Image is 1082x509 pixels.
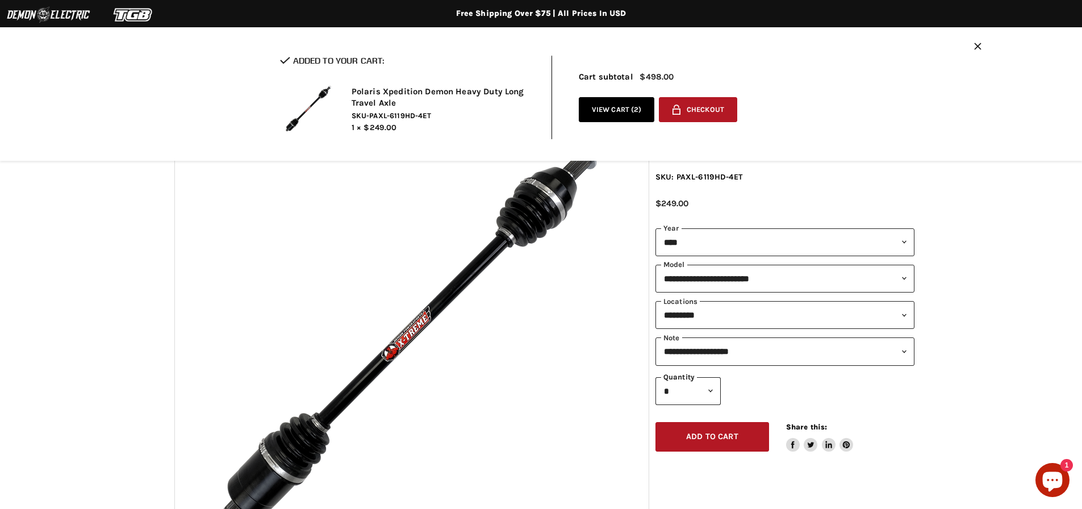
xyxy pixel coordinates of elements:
[87,9,996,19] div: Free Shipping Over $75 | All Prices In USD
[659,97,737,123] button: Checkout
[654,97,737,127] form: cart checkout
[655,301,914,329] select: keys
[686,432,738,441] span: Add to cart
[634,105,638,114] span: 2
[280,56,534,65] h2: Added to your cart:
[91,4,176,26] img: TGB Logo 2
[640,72,674,82] span: $498.00
[687,106,724,114] span: Checkout
[655,171,914,183] div: SKU: PAXL-6119HD-4ET
[579,97,655,123] a: View cart (2)
[655,422,769,452] button: Add to cart
[655,337,914,365] select: keys
[364,123,396,132] span: $249.00
[352,123,361,132] span: 1 ×
[786,423,827,431] span: Share this:
[655,228,914,256] select: year
[352,86,534,109] h2: Polaris Xpedition Demon Heavy Duty Long Travel Axle
[6,4,91,26] img: Demon Electric Logo 2
[655,377,721,405] select: Quantity
[786,422,854,452] aside: Share this:
[1032,463,1073,500] inbox-online-store-chat: Shopify online store chat
[280,80,337,137] img: Polaris Xpedition Demon Heavy Duty Long Travel Axle
[974,43,981,52] button: Close
[352,111,534,121] span: SKU-PAXL-6119HD-4ET
[655,265,914,293] select: modal-name
[655,198,688,208] span: $249.00
[579,72,633,82] span: Cart subtotal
